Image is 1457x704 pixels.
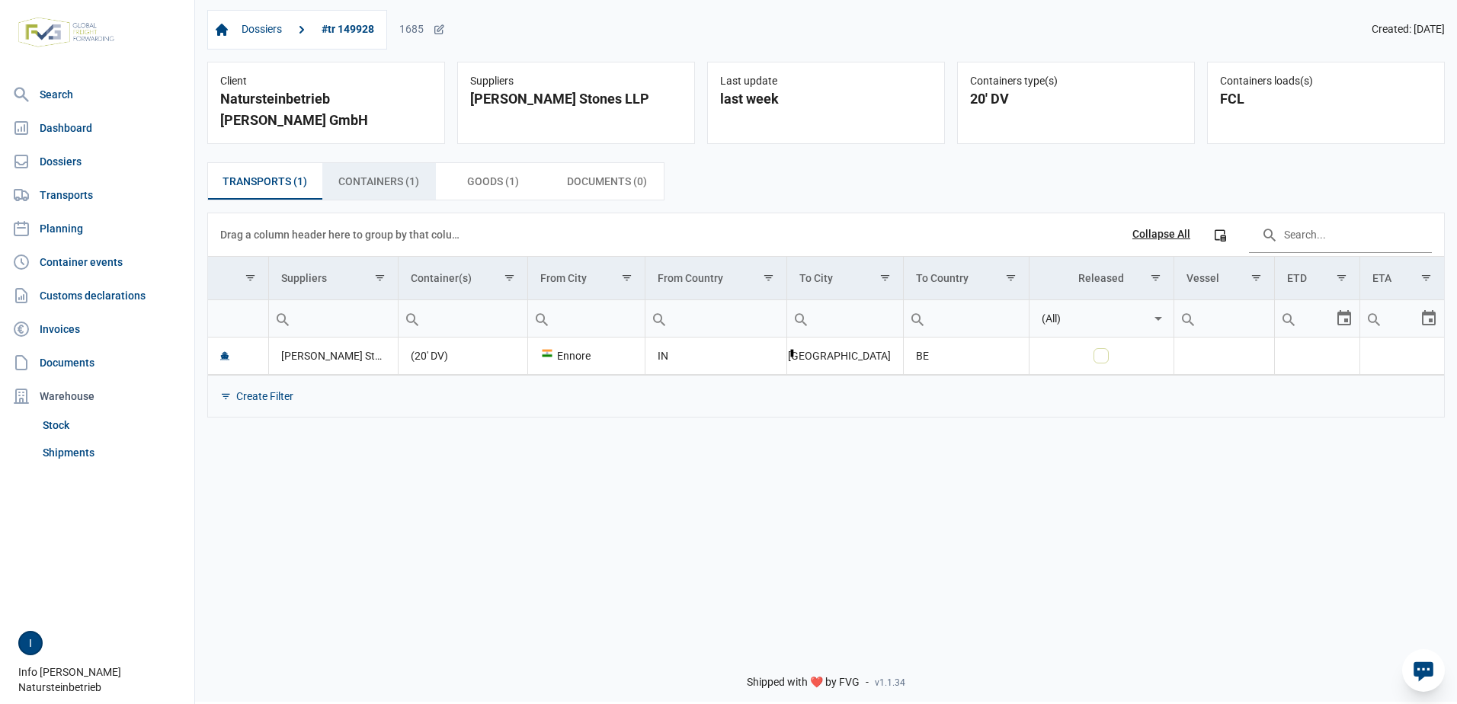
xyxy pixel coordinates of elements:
div: Column Chooser [1206,221,1234,248]
td: Filter cell [1359,299,1444,337]
td: Filter cell [645,299,787,337]
a: Invoices [6,314,188,344]
div: From Country [658,272,723,284]
div: Warehouse [6,381,188,411]
div: Suppliers [281,272,327,284]
span: Show filter options for column 'ETA' [1420,272,1432,283]
a: Search [6,79,188,110]
td: Filter cell [1174,299,1275,337]
div: Search box [645,300,673,337]
span: Created: [DATE] [1372,23,1445,37]
span: Show filter options for column 'From City' [621,272,632,283]
div: Suppliers [470,75,682,88]
div: [PERSON_NAME] Stones LLP [470,88,682,110]
div: Last update [720,75,932,88]
td: Column From City [527,257,645,300]
input: Filter cell [399,300,527,337]
input: Filter cell [904,300,1029,337]
div: [GEOGRAPHIC_DATA] [799,348,891,363]
span: Show filter options for column 'To Country' [1005,272,1017,283]
div: last week [720,88,932,110]
span: Containers (1) [338,172,419,190]
div: Search box [1174,300,1202,337]
span: Transports (1) [223,172,307,190]
span: v1.1.34 [875,677,905,689]
div: Container(s) [411,272,472,284]
input: Filter cell [1275,300,1335,337]
td: Filter cell [398,299,527,337]
td: Column To Country [904,257,1030,300]
div: Search box [269,300,296,337]
div: Released [1078,272,1124,284]
div: Create Filter [236,389,293,403]
div: Ennore [540,348,633,363]
a: Transports [6,180,188,210]
div: Containers loads(s) [1220,75,1432,88]
td: Column ETA [1359,257,1444,300]
div: Drag a column header here to group by that column [220,222,465,247]
td: (20' DV) [398,338,527,375]
input: Filter cell [1030,300,1149,337]
div: Search box [528,300,556,337]
td: Column Released [1029,257,1174,300]
div: Info [PERSON_NAME] Natursteinbetrieb [18,631,185,695]
span: Shipped with ❤️ by FVG [747,676,860,690]
a: Shipments [37,439,188,466]
td: Filter cell [904,299,1030,337]
input: Filter cell [645,300,786,337]
div: Select [1149,300,1167,337]
span: Show filter options for column 'Vessel' [1250,272,1262,283]
span: Show filter options for column 'Container(s)' [504,272,515,283]
div: Natursteinbetrieb [PERSON_NAME] GmbH [220,88,432,131]
div: Search box [1275,300,1302,337]
a: Dashboard [6,113,188,143]
td: Filter cell [268,299,398,337]
td: Column Suppliers [268,257,398,300]
div: Client [220,75,432,88]
a: Customs declarations [6,280,188,311]
td: Filter cell [527,299,645,337]
input: Filter cell [208,300,268,337]
span: Show filter options for column '' [245,272,256,283]
a: Dossiers [235,17,288,43]
div: Search box [1360,300,1388,337]
div: ETA [1372,272,1391,284]
td: BE [904,338,1030,375]
div: Collapse All [1132,228,1190,242]
span: Show filter options for column 'Suppliers' [374,272,386,283]
a: Stock [37,411,188,439]
div: To City [799,272,833,284]
td: Column To City [787,257,904,300]
td: IN [645,338,787,375]
div: Search box [399,300,426,337]
div: FCL [1220,88,1432,110]
div: Search box [787,300,815,337]
span: Show filter options for column 'From Country' [763,272,774,283]
div: To Country [916,272,969,284]
div: From City [540,272,587,284]
input: Filter cell [528,300,645,337]
td: Column Container(s) [398,257,527,300]
span: Show filter options for column 'To City' [879,272,891,283]
input: Filter cell [787,300,903,337]
a: #tr 149928 [315,17,380,43]
div: ETD [1287,272,1307,284]
span: Documents (0) [567,172,647,190]
td: [PERSON_NAME] Stones LLP [268,338,398,375]
input: Filter cell [269,300,398,337]
a: Dossiers [6,146,188,177]
div: Select [1420,300,1438,337]
input: Search in the data grid [1249,216,1432,253]
span: Goods (1) [467,172,519,190]
div: Containers type(s) [970,75,1182,88]
div: Data grid toolbar [220,213,1432,256]
span: Show filter options for column 'ETD' [1336,272,1347,283]
td: Column ETD [1274,257,1359,300]
div: Select [1335,300,1353,337]
div: Search box [904,300,931,337]
div: 20' DV [970,88,1182,110]
a: Container events [6,247,188,277]
button: I [18,631,43,655]
a: Planning [6,213,188,244]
